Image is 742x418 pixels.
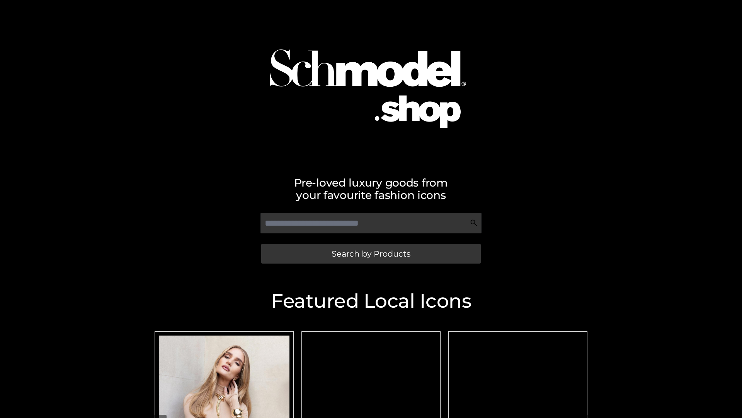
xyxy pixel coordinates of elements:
a: Search by Products [261,244,481,264]
h2: Featured Local Icons​ [151,291,591,311]
h2: Pre-loved luxury goods from your favourite fashion icons [151,176,591,201]
span: Search by Products [332,250,410,258]
img: Search Icon [470,219,478,227]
